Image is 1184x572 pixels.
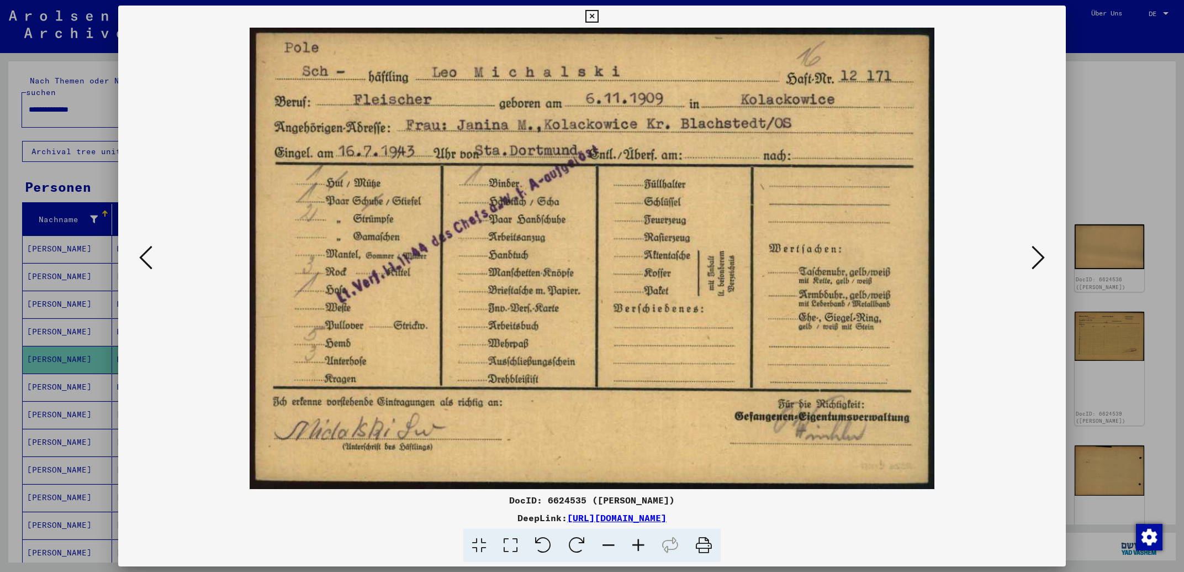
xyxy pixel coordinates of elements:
div: DocID: 6624535 ([PERSON_NAME]) [118,494,1065,507]
img: 001.jpg [156,28,1028,489]
div: Zustimmung ändern [1135,523,1162,550]
a: [URL][DOMAIN_NAME] [567,512,667,523]
img: Zustimmung ändern [1136,524,1162,550]
div: DeepLink: [118,511,1065,524]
